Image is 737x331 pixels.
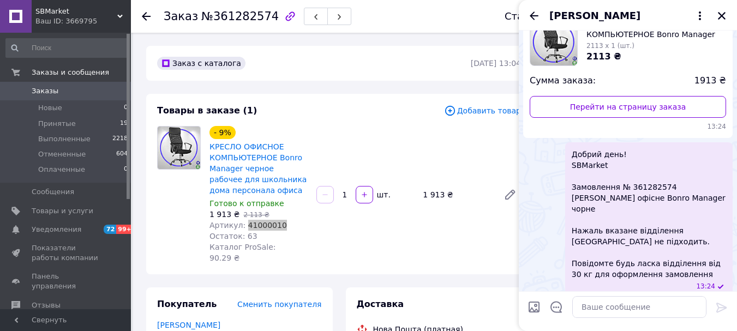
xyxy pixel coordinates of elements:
span: Принятые [38,119,76,129]
span: Каталог ProSale: 90.29 ₴ [209,243,275,262]
span: Отмененные [38,149,86,159]
span: Показатели работы компании [32,243,101,263]
span: Заказы [32,86,58,96]
div: - 9% [209,126,236,139]
span: SBMarket [35,7,117,16]
span: Остаток: 63 [209,232,257,240]
div: Заказ с каталога [157,57,245,70]
span: Товары и услуги [32,206,93,216]
span: 2113 ₴ [586,51,621,62]
span: 0 [124,165,128,174]
span: Панель управления [32,272,101,291]
span: Доставка [357,299,404,309]
img: 6770506960_w100_h100_kreslo-ofisnoe-kompyuternoe.jpg [530,19,577,65]
span: Оплаченные [38,165,85,174]
a: [PERSON_NAME] [157,321,220,329]
span: 2218 [112,134,128,144]
span: Новые [38,103,62,113]
div: Статус заказа [505,11,578,22]
span: Выполненные [38,134,91,144]
span: Сменить покупателя [237,300,321,309]
button: Закрыть [715,9,728,22]
button: [PERSON_NAME] [549,9,706,23]
div: Ваш ID: 3669795 [35,16,131,26]
span: Сообщения [32,187,74,197]
span: 19 [120,119,128,129]
a: Редактировать [499,184,521,206]
span: Заказы и сообщения [32,68,109,77]
img: КРЕСЛО ОФИСНОЕ КОМПЬЮТЕРНОЕ Bonro Manager черное рабочее для школьника дома персонала офиса [158,127,200,169]
span: Уведомления [32,225,81,234]
button: Назад [528,9,541,22]
span: 0 [124,103,128,113]
span: Сумма заказа: [530,75,596,87]
input: Поиск [5,38,129,58]
span: 72 [104,225,116,234]
span: 13:24 10.09.2025 [696,282,715,291]
span: Заказ [164,10,198,23]
span: Покупатель [157,299,217,309]
span: №361282574 [201,10,279,23]
span: Товары в заказе (1) [157,105,257,116]
span: Добрий день! SBMarket Замовлення № 361282574 [PERSON_NAME] офісне Bonro Manager чорне Нажаль вказ... [572,149,726,280]
span: 2113 x 1 (шт.) [586,42,634,50]
span: Добавить товар [444,105,521,117]
span: 604 [116,149,128,159]
a: Перейти на страницу заказа [530,96,726,118]
span: Отзывы [32,300,61,310]
span: 2 113 ₴ [243,211,269,219]
div: Вернуться назад [142,11,151,22]
time: [DATE] 13:04 [471,59,521,68]
span: Готово к отправке [209,199,284,208]
a: КРЕСЛО ОФИСНОЕ КОМПЬЮТЕРНОЕ Bonro Manager черное рабочее для школьника дома персонала офиса [209,142,307,195]
span: 13:24 10.09.2025 [530,122,726,131]
span: 1 913 ₴ [209,210,239,219]
span: 99+ [116,225,134,234]
span: 1913 ₴ [694,75,726,87]
button: Открыть шаблоны ответов [549,300,564,314]
div: 1 913 ₴ [418,187,495,202]
span: Артикул: 41000010 [209,221,287,230]
span: [PERSON_NAME] [549,9,640,23]
div: шт. [374,189,392,200]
